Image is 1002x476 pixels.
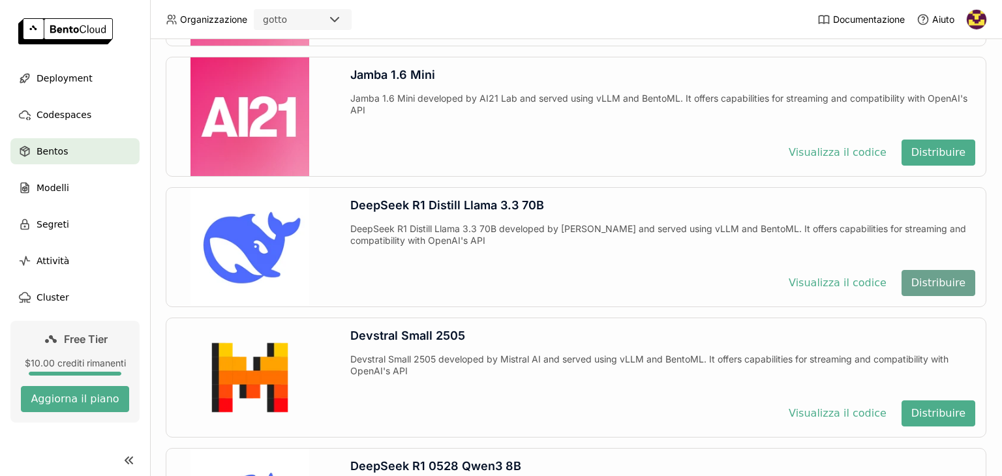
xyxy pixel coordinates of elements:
div: DeepSeek R1 Distill Llama 3.3 70B [350,198,975,213]
span: Documentazione [833,14,905,25]
span: Segreti [37,216,69,232]
div: DeepSeek R1 Distill Llama 3.3 70B developed by [PERSON_NAME] and served using vLLM and BentoML. I... [350,223,975,260]
button: Distribuire [902,270,975,296]
div: Devstral Small 2505 [350,329,975,343]
img: logo [18,18,113,44]
a: Documentazione [817,13,905,26]
a: Modelli [10,175,140,201]
button: Visualizza il codice [779,270,896,296]
div: Jamba 1.6 Mini [350,68,975,82]
button: Distribuire [902,140,975,166]
img: Devstral Small 2505 [190,318,309,437]
div: Devstral Small 2505 developed by Mistral AI and served using vLLM and BentoML. It offers capabili... [350,353,975,390]
a: Free Tier$10.00 crediti rimanentiAggiorna il piano [10,321,140,423]
a: Segreti [10,211,140,237]
div: $10.00 crediti rimanenti [21,357,129,369]
a: Cluster [10,284,140,310]
span: Attività [37,253,69,269]
span: Bentos [37,143,68,159]
a: Bentos [10,138,140,164]
button: Visualizza il codice [779,140,896,166]
span: Free Tier [64,333,108,346]
span: Aiuto [932,14,954,25]
img: So Lillo [967,10,986,29]
a: Attività [10,248,140,274]
span: Organizzazione [180,14,247,25]
span: Deployment [37,70,93,86]
img: DeepSeek R1 Distill Llama 3.3 70B [190,188,309,306]
button: Distribuire [902,400,975,426]
span: Codespaces [37,107,91,123]
div: gotto [263,13,287,26]
span: Cluster [37,290,69,305]
div: Jamba 1.6 Mini developed by AI21 Lab and served using vLLM and BentoML. It offers capabilities fo... [350,93,975,129]
input: Selected gotto. [288,14,290,27]
div: DeepSeek R1 0528 Qwen3 8B [350,459,975,473]
button: Aggiorna il piano [21,386,129,412]
div: Aiuto [917,13,954,26]
a: Deployment [10,65,140,91]
img: Jamba 1.6 Mini [190,57,309,176]
button: Visualizza il codice [779,400,896,426]
a: Codespaces [10,102,140,128]
span: Modelli [37,180,69,196]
